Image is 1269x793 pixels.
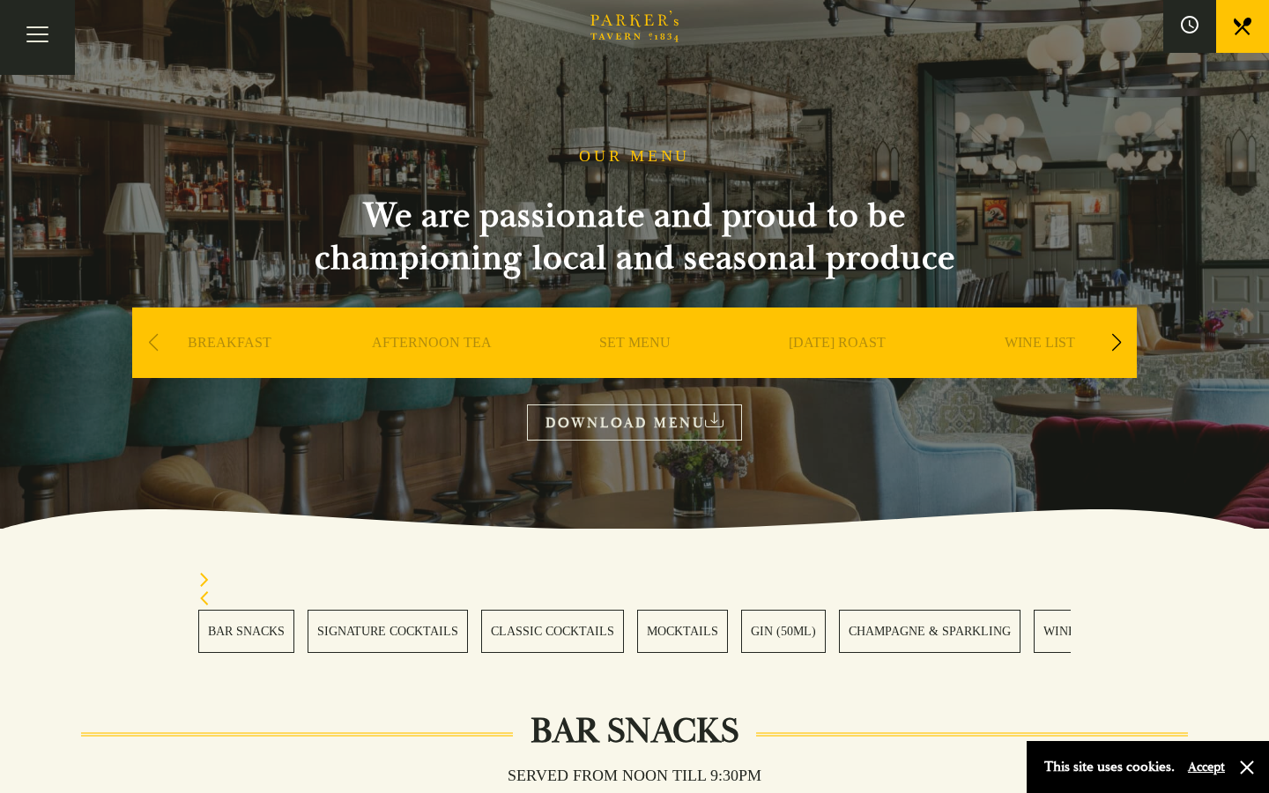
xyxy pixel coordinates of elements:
a: 6 / 28 [839,610,1020,653]
a: 1 / 28 [198,610,294,653]
h2: Bar Snacks [513,710,756,752]
h1: OUR MENU [579,147,690,167]
a: [DATE] ROAST [789,334,886,404]
h2: We are passionate and proud to be championing local and seasonal produce [282,195,987,279]
button: Accept [1188,759,1225,775]
div: 5 / 9 [943,308,1137,431]
a: SET MENU [599,334,671,404]
h3: Served from noon till 9:30pm [490,766,779,785]
div: 1 / 9 [132,308,326,431]
a: 4 / 28 [637,610,728,653]
a: 3 / 28 [481,610,624,653]
div: Previous slide [198,591,1071,610]
a: 2 / 28 [308,610,468,653]
button: Close and accept [1238,759,1256,776]
a: WINE LIST [1005,334,1075,404]
div: 4 / 9 [740,308,934,431]
a: 7 / 28 [1034,610,1093,653]
div: 3 / 9 [538,308,731,431]
div: Previous slide [141,323,165,362]
p: This site uses cookies. [1044,754,1175,780]
div: 2 / 9 [335,308,529,431]
a: DOWNLOAD MENU [527,404,742,441]
div: Next slide [198,573,1071,591]
a: BREAKFAST [188,334,271,404]
a: 5 / 28 [741,610,826,653]
a: AFTERNOON TEA [372,334,492,404]
div: Next slide [1104,323,1128,362]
